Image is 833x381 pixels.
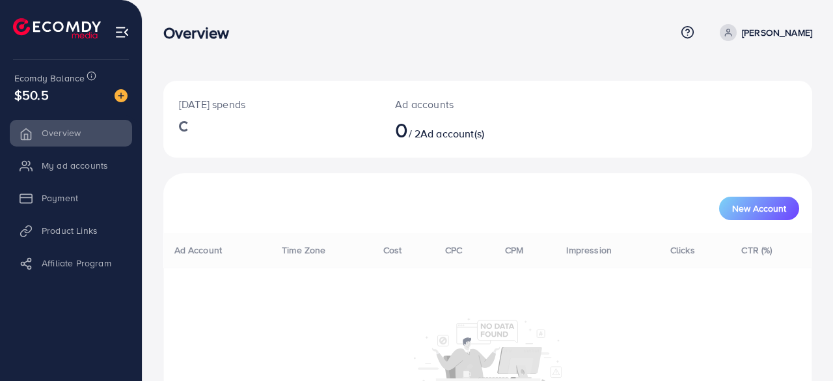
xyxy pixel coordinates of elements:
span: $50.5 [14,85,49,104]
p: [DATE] spends [179,96,364,112]
span: New Account [732,204,786,213]
span: 0 [395,115,408,145]
a: [PERSON_NAME] [715,24,812,41]
span: Ecomdy Balance [14,72,85,85]
button: New Account [719,197,799,220]
img: image [115,89,128,102]
p: Ad accounts [395,96,526,112]
h2: / 2 [395,117,526,142]
img: logo [13,18,101,38]
p: [PERSON_NAME] [742,25,812,40]
img: menu [115,25,130,40]
span: Ad account(s) [420,126,484,141]
h3: Overview [163,23,239,42]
